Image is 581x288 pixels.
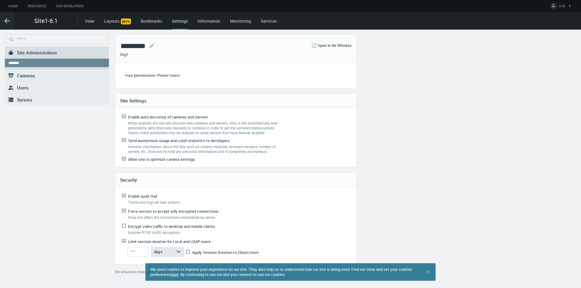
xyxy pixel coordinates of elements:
[17,97,32,103] span: Servers
[230,18,251,24] a: Monitoring
[192,250,259,255] span: Apply Session Duration to Cloud Users
[154,249,162,254] span: days
[23,2,51,10] a: Resources
[34,16,58,25] span: Site1-6.1
[128,209,218,214] span: Force servers to accept only encrypted connections
[125,73,155,78] span: Your permissions
[17,73,35,79] span: Cameras
[115,269,357,279] div: No unsaved changes
[17,85,29,91] span: Users
[120,98,352,103] h4: Site Settings
[17,50,57,56] span: Site Administration
[51,2,89,10] a: For Developers
[85,18,94,24] a: View
[128,230,181,235] span: Enables RTSP traffic encryption.
[155,73,158,78] span: –
[151,247,184,257] button: days
[120,177,352,183] h4: Security
[141,18,162,24] a: Bookmarks
[121,18,131,24] span: BETA
[128,121,282,135] label: When enabled, the site will discover new cameras and servers. Also, it will automatically and per...
[128,239,211,244] span: Limit session duration for Local and LDAP users
[128,224,215,229] span: Encrypt video traffic to desktop and mobile clients
[128,138,230,143] span: Send anonymous usage and crash statistics to developers
[128,193,157,199] span: Enable audit trail
[128,144,282,154] label: Includes information about the Site, such as camera modules, firmware versions, number of servers...
[318,43,352,49] a: Open in Nx Witness
[4,2,23,10] a: Home
[171,272,179,277] a: here
[261,18,277,24] a: Services
[128,157,195,162] span: Allow site to optimize camera settings
[172,18,188,30] div: Settings
[128,200,277,205] label: Tracks and logs all user actions.
[128,114,208,120] span: Enable auto discovery of cameras and servers
[559,4,566,11] span: A M.
[104,18,131,24] a: LayoutsBETA
[198,18,220,24] a: Information
[158,73,180,78] span: Power Users
[120,52,128,58] span: Org1
[179,272,286,277] span: . By continuing to use our site you consent to use our cookies.
[128,215,215,220] span: Does not affect the connections established by server.
[150,267,412,277] span: We used cookies to improve your experience on our site. They also help us to understand how our s...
